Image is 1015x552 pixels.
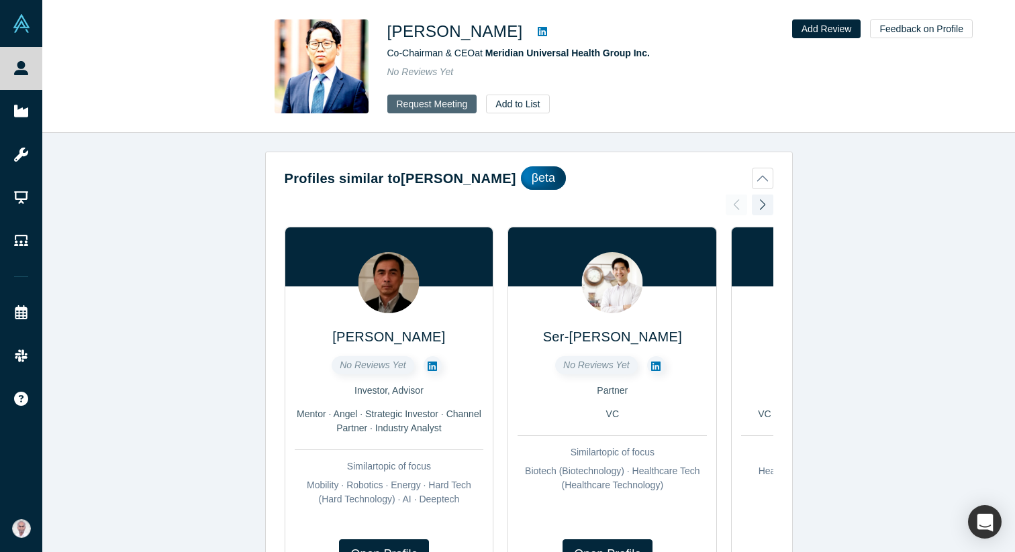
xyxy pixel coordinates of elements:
span: Mobility · Robotics · Energy · Hard Tech (Hard Technology) · AI · Deeptech [307,480,471,504]
img: J.P. Li's Profile Image [275,19,369,113]
img: Alchemist Vault Logo [12,14,31,33]
span: Investor, Advisor [354,385,424,396]
button: Feedback on Profile [870,19,973,38]
div: VC [518,407,707,421]
img: Ser-Chen Fu's Profile Image [582,252,643,313]
a: Ser-[PERSON_NAME] [543,329,682,344]
span: No Reviews Yet [387,66,454,77]
a: [PERSON_NAME] [332,329,445,344]
img: Yifan Tang's Profile Image [358,252,420,313]
span: No Reviews Yet [563,360,630,370]
span: Co-Chairman & CEO at [387,48,650,58]
div: VC · Mentor · Freelancer / Consultant [741,407,930,421]
img: Vetri Venthan Elango's Account [12,519,31,538]
span: Healthcare · Digital Health · MedTech (Medical Technology) [759,465,914,490]
a: Meridian Universal Health Group Inc. [485,48,650,58]
button: Add Review [792,19,861,38]
div: βeta [521,166,566,190]
button: Add to List [486,95,549,113]
div: Similar topic of focus [295,459,484,474]
button: Profiles similar to[PERSON_NAME]βeta [285,166,773,190]
h1: [PERSON_NAME] [387,19,523,44]
span: Biotech (Biotechnology) · Healthcare Tech (Healthcare Technology) [525,465,699,490]
span: Partner [597,385,628,396]
div: Similar topic of focus [518,445,707,459]
button: Request Meeting [387,95,477,113]
h2: Profiles similar to [PERSON_NAME] [285,168,516,188]
div: Similar topic of focus [741,445,930,459]
span: No Reviews Yet [340,360,406,370]
div: Mentor · Angel · Strategic Investor · Channel Partner · Industry Analyst [295,407,484,435]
